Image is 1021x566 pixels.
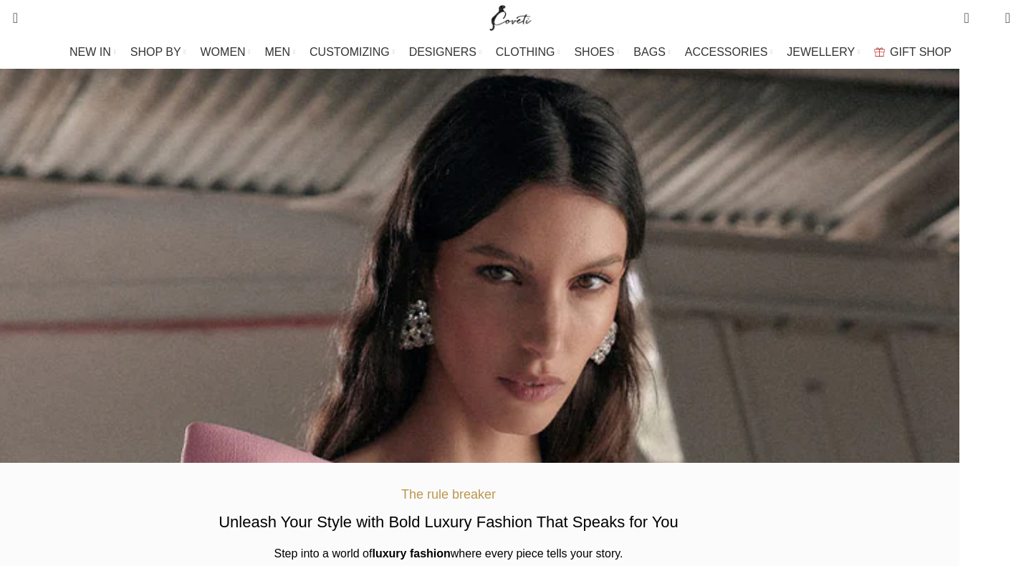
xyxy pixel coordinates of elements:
[685,38,773,67] a: ACCESSORIES
[874,47,885,57] img: GiftBag
[890,45,952,59] span: GIFT SHOP
[787,38,860,67] a: JEWELLERY
[130,45,181,59] span: SHOP BY
[496,45,555,59] span: CLOTHING
[874,38,952,67] a: GIFT SHOP
[265,38,295,67] a: MEN
[574,38,619,67] a: SHOES
[310,38,395,67] a: CUSTOMIZING
[69,38,116,67] a: NEW IN
[574,45,614,59] span: SHOES
[983,14,994,25] span: 0
[496,38,560,67] a: CLOTHING
[409,38,481,67] a: DESIGNERS
[633,45,665,59] span: BAGS
[219,512,679,534] h2: Unleash Your Style with Bold Luxury Fashion That Speaks for You
[685,45,768,59] span: ACCESSORIES
[310,45,390,59] span: CUSTOMIZING
[201,38,251,67] a: WOMEN
[787,45,855,59] span: JEWELLERY
[409,45,476,59] span: DESIGNERS
[965,7,976,18] span: 0
[633,38,670,67] a: BAGS
[130,38,186,67] a: SHOP BY
[486,11,535,23] a: Site logo
[4,38,1017,67] div: Main navigation
[265,45,291,59] span: MEN
[69,45,111,59] span: NEW IN
[957,4,976,32] a: 0
[980,4,994,32] div: My Wishlist
[372,547,450,560] b: luxury fashion
[4,4,18,32] a: Search
[201,45,246,59] span: WOMEN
